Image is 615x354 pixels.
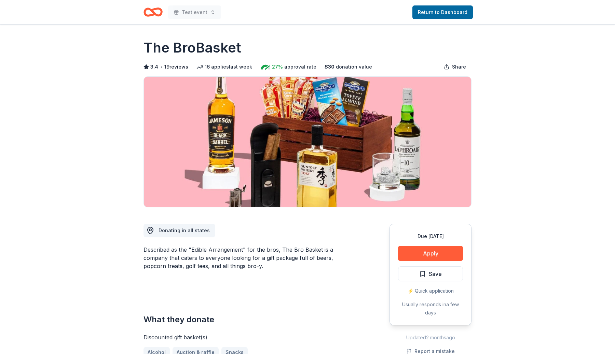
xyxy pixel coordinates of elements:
[284,63,316,71] span: approval rate
[398,246,463,261] button: Apply
[196,63,252,71] div: 16 applies last week
[168,5,221,19] button: Test event
[398,300,463,317] div: Usually responds in a few days
[429,269,442,278] span: Save
[438,60,471,74] button: Share
[452,63,466,71] span: Share
[412,5,473,19] a: Return to Dashboard
[143,246,357,270] div: Described as the "Edible Arrangement" for the bros, The Bro Basket is a company that caters to ev...
[336,63,372,71] span: donation value
[150,63,158,71] span: 3.4
[182,8,207,16] span: Test event
[398,266,463,281] button: Save
[143,4,163,20] a: Home
[325,63,334,71] span: $ 30
[143,314,357,325] h2: What they donate
[389,334,471,342] div: Updated 2 months ago
[164,63,188,71] button: 19reviews
[398,287,463,295] div: ⚡️ Quick application
[159,227,210,233] span: Donating in all states
[160,64,163,70] span: •
[143,333,357,341] div: Discounted gift basket(s)
[272,63,283,71] span: 27%
[398,232,463,240] div: Due [DATE]
[143,38,241,57] h1: The BroBasket
[144,77,471,207] img: Image for The BroBasket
